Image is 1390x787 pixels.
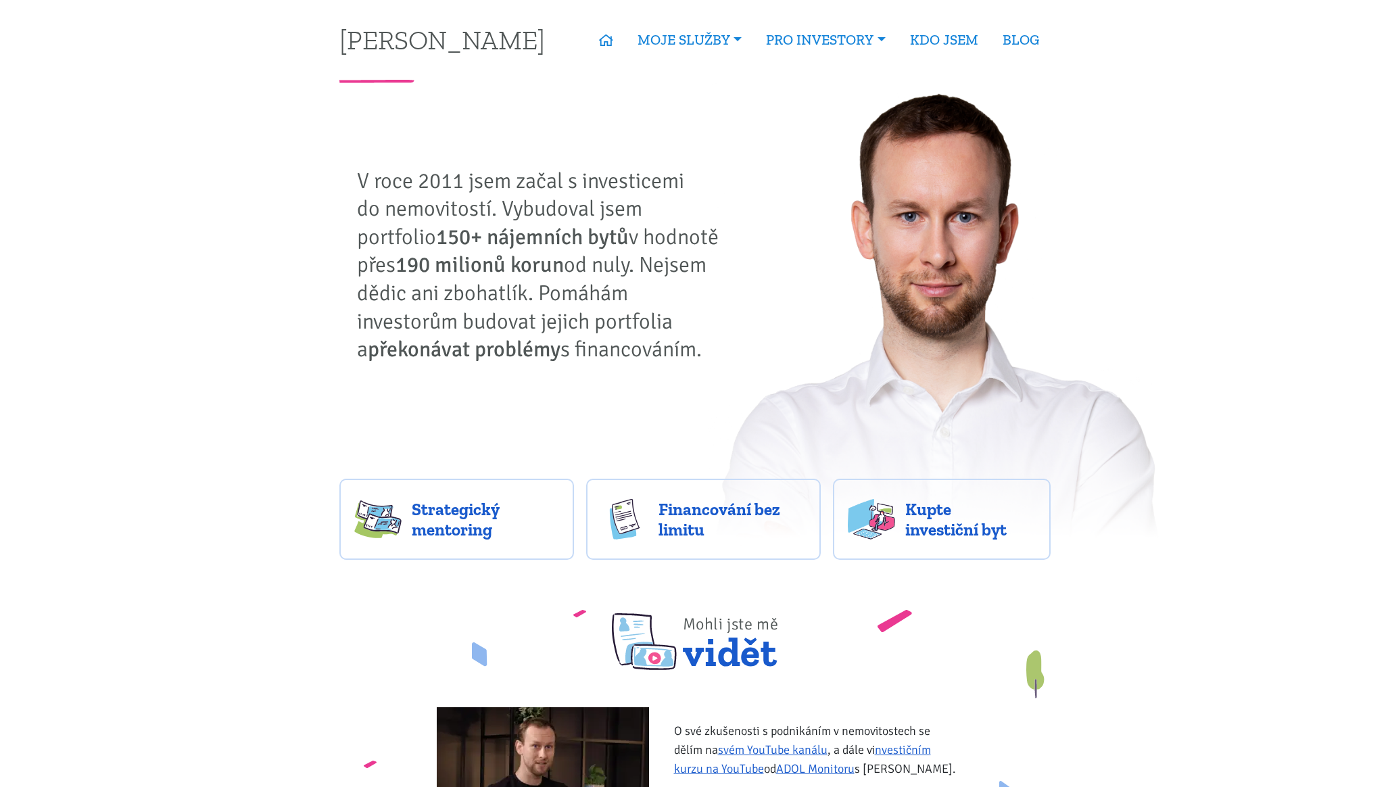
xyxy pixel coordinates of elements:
[354,499,402,540] img: strategy
[586,479,821,560] a: Financování bez limitu
[658,499,806,540] span: Financování bez limitu
[848,499,895,540] img: flats
[776,761,855,776] a: ADOL Monitoru
[357,167,729,364] p: V roce 2011 jsem začal s investicemi do nemovitostí. Vybudoval jsem portfolio v hodnotě přes od n...
[436,224,629,250] strong: 150+ nájemních bytů
[754,24,897,55] a: PRO INVESTORY
[683,614,779,634] span: Mohli jste mě
[625,24,754,55] a: MOJE SLUŽBY
[412,499,559,540] span: Strategický mentoring
[368,336,560,362] strong: překonávat problémy
[905,499,1036,540] span: Kupte investiční byt
[339,479,574,560] a: Strategický mentoring
[601,499,648,540] img: finance
[833,479,1051,560] a: Kupte investiční byt
[990,24,1051,55] a: BLOG
[898,24,990,55] a: KDO JSEM
[396,252,564,278] strong: 190 milionů korun
[674,721,960,778] p: O své zkušenosti s podnikáním v nemovitostech se dělím na , a dále v od s [PERSON_NAME].
[339,26,545,53] a: [PERSON_NAME]
[718,742,828,757] a: svém YouTube kanálu
[683,597,779,670] span: vidět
